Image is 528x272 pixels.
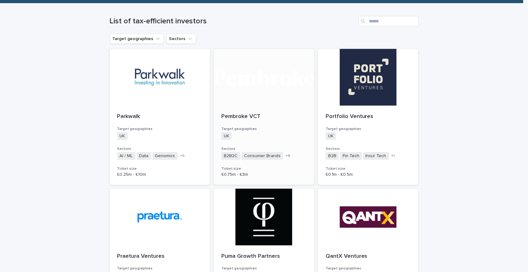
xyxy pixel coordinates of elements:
[241,152,283,160] span: Consumer Brands
[221,132,232,140] span: UK
[110,17,356,26] h1: List of tax-efficient investors
[326,253,411,260] p: QantX Ventures
[221,113,307,120] p: Pembroke VCT
[363,152,389,160] span: Insur Tech
[326,172,353,177] span: £0.1m - £0.5m
[359,16,419,26] input: Search
[326,266,411,271] h3: Target geographies
[117,113,203,120] p: Parkwalk
[221,152,240,160] span: B2B2C
[137,152,151,160] span: Data
[318,49,419,185] a: Portfolio VenturesTarget geographiesUKSectorsB2BFin TechInsur Tech+1Ticket size£0.1m - £0.5m
[117,172,146,177] span: £0.25m - £10m
[326,127,411,132] h3: Target geographies
[326,113,411,120] p: Portfolio Ventures
[117,146,203,151] h3: Sectors
[153,152,178,160] span: Genomics
[117,253,203,260] p: Praetura Ventures
[221,166,307,171] h3: Ticket size
[221,172,248,177] span: £0.75m - £3m
[117,132,128,140] span: UK
[117,152,136,160] span: AI / ML
[392,154,395,158] span: + 1
[221,253,307,260] p: Puma Growth Partners
[326,146,411,151] h3: Sectors
[340,152,362,160] span: Fin Tech
[117,266,203,271] h3: Target geographies
[110,34,164,44] button: Target geographies
[180,154,185,158] span: + 6
[214,49,314,185] a: Pembroke VCTTarget geographiesUKSectorsB2B2CConsumer Brands+8Ticket size£0.75m - £3m
[286,154,290,158] span: + 8
[221,266,307,271] h3: Target geographies
[117,166,203,171] h3: Ticket size
[326,132,336,140] span: UK
[166,34,196,44] button: Sectors
[117,127,203,132] h3: Target geographies
[221,146,307,151] h3: Sectors
[326,152,339,160] span: B2B
[110,49,210,185] a: ParkwalkTarget geographiesUKSectorsAI / MLDataGenomics+6Ticket size£0.25m - £10m
[326,166,411,171] h3: Ticket size
[221,127,307,132] h3: Target geographies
